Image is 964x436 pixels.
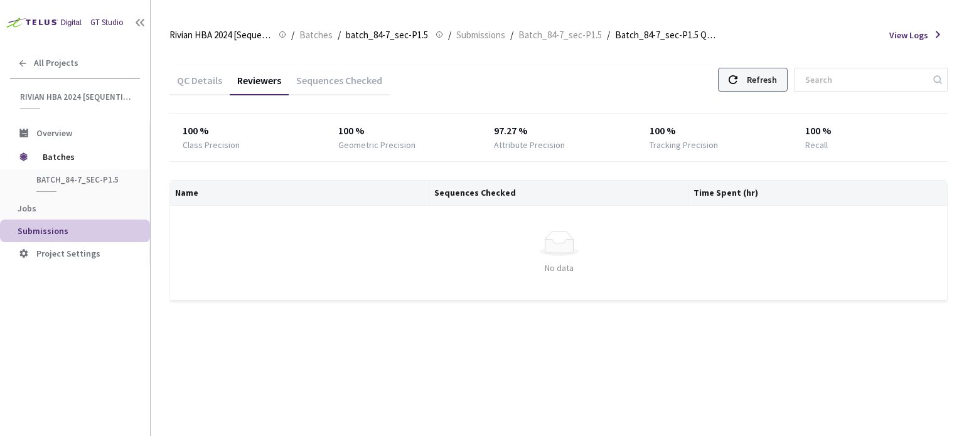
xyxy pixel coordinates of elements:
div: 100 % [650,124,779,139]
li: / [338,28,341,43]
div: No data [180,261,938,275]
li: / [448,28,451,43]
span: Batch_84-7_sec-P1.5 [518,28,602,43]
span: Batches [43,144,129,169]
span: Submissions [456,28,505,43]
span: Rivian HBA 2024 [Sequential] [169,28,271,43]
span: Rivian HBA 2024 [Sequential] [20,92,132,102]
input: Search [798,68,931,91]
div: Recall [805,139,828,151]
div: Geometric Precision [338,139,415,151]
span: Submissions [18,225,68,237]
div: Refresh [747,68,777,91]
th: Time Spent (hr) [688,181,948,206]
div: 100 % [183,124,313,139]
div: 97.27 % [494,124,624,139]
div: Class Precision [183,139,240,151]
li: / [510,28,513,43]
span: View Logs [889,29,928,41]
div: QC Details [169,74,230,95]
span: Jobs [18,203,36,214]
a: Batches [297,28,335,41]
div: 100 % [805,124,935,139]
span: Batches [299,28,333,43]
span: All Projects [34,58,78,68]
span: Batch_84-7_sec-P1.5 QC - [DATE] [615,28,717,43]
div: Tracking Precision [650,139,718,151]
div: Reviewers [230,74,289,95]
th: Sequences Checked [429,181,688,206]
li: / [607,28,610,43]
li: / [291,28,294,43]
a: Submissions [454,28,508,41]
div: 100 % [338,124,468,139]
div: Attribute Precision [494,139,565,151]
span: Overview [36,127,72,139]
th: Name [170,181,429,206]
div: Sequences Checked [289,74,390,95]
a: Batch_84-7_sec-P1.5 [516,28,604,41]
span: batch_84-7_sec-P1.5 [36,174,129,185]
span: Project Settings [36,248,100,259]
span: batch_84-7_sec-P1.5 [346,28,428,43]
div: GT Studio [90,17,124,29]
